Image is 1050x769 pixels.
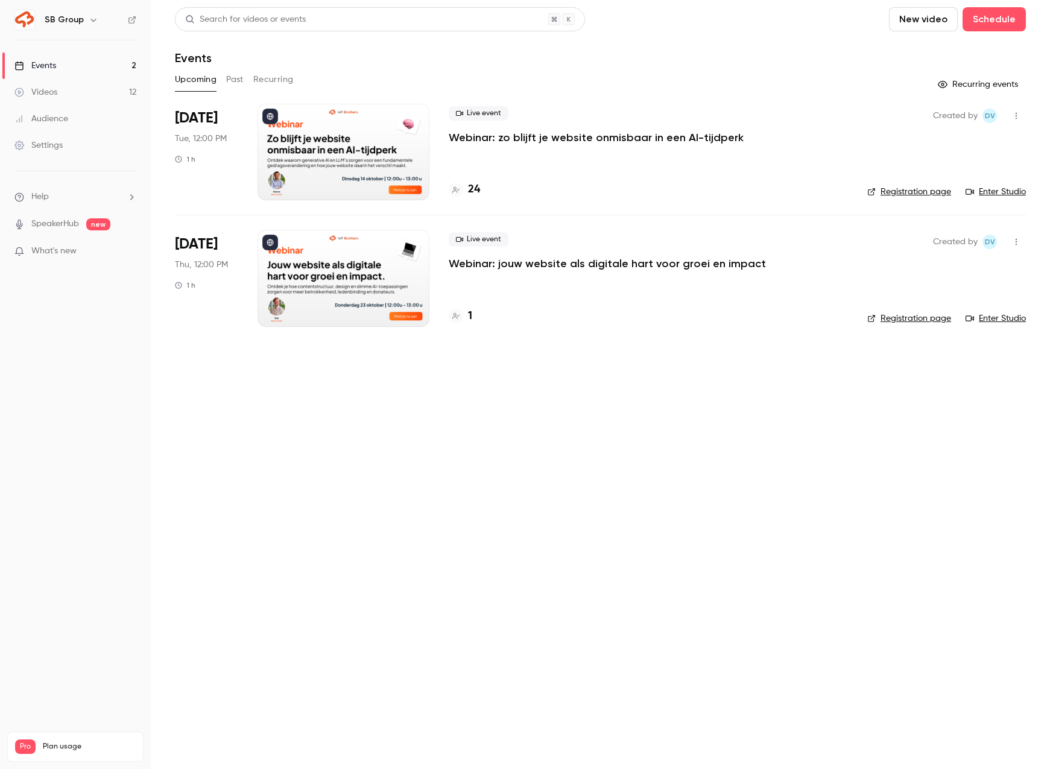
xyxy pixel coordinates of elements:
[449,308,472,324] a: 1
[175,280,195,290] div: 1 h
[933,109,978,123] span: Created by
[175,70,217,89] button: Upcoming
[14,139,63,151] div: Settings
[253,70,294,89] button: Recurring
[889,7,958,31] button: New video
[449,232,508,247] span: Live event
[43,742,136,752] span: Plan usage
[31,218,79,230] a: SpeakerHub
[933,235,978,249] span: Created by
[867,186,951,198] a: Registration page
[966,312,1026,324] a: Enter Studio
[15,739,36,754] span: Pro
[14,113,68,125] div: Audience
[985,109,995,123] span: Dv
[175,133,227,145] span: Tue, 12:00 PM
[31,191,49,203] span: Help
[45,14,84,26] h6: SB Group
[14,60,56,72] div: Events
[122,246,136,257] iframe: Noticeable Trigger
[932,75,1026,94] button: Recurring events
[982,109,997,123] span: Dante van der heijden
[175,51,212,65] h1: Events
[175,230,238,326] div: Oct 23 Thu, 12:00 PM (Europe/Amsterdam)
[982,235,997,249] span: Dante van der heijden
[175,104,238,200] div: Oct 14 Tue, 12:00 PM (Europe/Amsterdam)
[31,245,77,258] span: What's new
[175,154,195,164] div: 1 h
[468,182,480,198] h4: 24
[449,106,508,121] span: Live event
[185,13,306,26] div: Search for videos or events
[15,10,34,30] img: SB Group
[963,7,1026,31] button: Schedule
[175,109,218,128] span: [DATE]
[449,130,744,145] a: Webinar: zo blijft je website onmisbaar in een AI-tijdperk
[449,182,480,198] a: 24
[985,235,995,249] span: Dv
[175,235,218,254] span: [DATE]
[867,312,951,324] a: Registration page
[175,259,228,271] span: Thu, 12:00 PM
[14,191,136,203] li: help-dropdown-opener
[86,218,110,230] span: new
[226,70,244,89] button: Past
[14,86,57,98] div: Videos
[966,186,1026,198] a: Enter Studio
[449,256,766,271] a: Webinar: jouw website als digitale hart voor groei en impact
[468,308,472,324] h4: 1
